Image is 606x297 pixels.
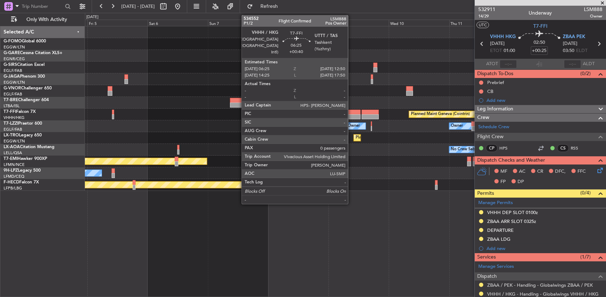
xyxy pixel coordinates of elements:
div: ZBAA LDG [487,236,510,242]
span: T7-EMI [4,157,17,161]
a: EGGW/LTN [4,80,25,85]
span: 01:00 [504,47,515,54]
span: MF [500,168,507,175]
a: EGGW/LTN [4,45,25,50]
a: EGLF/FAB [4,68,22,73]
div: Thu 11 [449,20,510,26]
div: Owner [451,121,463,131]
span: LX-TRO [4,133,19,137]
a: VHHH/HKG [4,115,25,120]
span: 03:50 [563,47,574,54]
div: Sat 6 [148,20,208,26]
span: G-GARE [4,51,20,55]
span: Permits [477,189,494,198]
input: Trip Number [22,1,63,12]
span: AC [519,168,525,175]
a: RSS [571,145,587,151]
span: Only With Activity [19,17,75,22]
span: CR [537,168,543,175]
button: UTC [477,22,489,28]
span: (0/2) [580,70,591,77]
a: G-VNORChallenger 650 [4,86,52,90]
div: CP [486,144,498,152]
span: [DATE] [490,40,505,47]
div: CS [557,144,569,152]
button: Only With Activity [8,14,77,25]
span: ELDT [576,47,587,54]
a: EGLF/FAB [4,92,22,97]
span: T7-BRE [4,98,18,102]
span: Refresh [254,4,284,9]
span: G-VNOR [4,86,21,90]
a: Schedule Crew [478,124,509,131]
span: T7-FFI [4,110,16,114]
div: Wed 10 [389,20,449,26]
span: F-HECD [4,180,19,184]
a: T7-EMIHawker 900XP [4,157,47,161]
span: ZBAA PEK [563,33,585,41]
a: LX-TROLegacy 650 [4,133,42,137]
span: DFC, [555,168,566,175]
span: ATOT [486,61,498,68]
span: T7-FFI [533,22,548,30]
a: LFMN/NCE [4,162,25,167]
a: LTBA/ISL [4,103,20,109]
button: Refresh [244,1,286,12]
a: LELL/QSA [4,150,22,156]
div: ZBAA ARR SLOT 0325z [487,218,536,224]
span: DP [518,178,524,186]
span: ETOT [490,47,502,54]
span: [DATE] [563,40,577,47]
a: T7-FFIFalcon 7X [4,110,36,114]
a: LX-AOACitation Mustang [4,145,55,149]
span: 02:50 [534,39,545,46]
a: LFPB/LBG [4,186,22,191]
div: Add new [487,245,602,251]
div: Tue 9 [329,20,389,26]
span: Flight Crew [477,133,504,141]
div: Owner [348,121,360,131]
a: F-HECDFalcon 7X [4,180,39,184]
span: G-SIRS [4,63,17,67]
a: Manage Services [478,263,514,270]
div: Sun 7 [208,20,268,26]
span: LX-AOA [4,145,20,149]
a: G-FOMOGlobal 6000 [4,39,46,43]
span: G-JAGA [4,74,20,79]
div: Planned Maint Dusseldorf [356,132,402,143]
a: T7-BREChallenger 604 [4,98,49,102]
div: Prebrief [487,79,504,85]
div: Add new [487,97,602,103]
a: 9H-LPZLegacy 500 [4,168,41,173]
div: CB [487,88,493,94]
span: 9H-LPZ [4,168,18,173]
a: T7-LZZIPraetor 600 [4,121,42,126]
span: Owner [584,13,602,19]
div: Planned Maint Geneva (Cointrin) [411,109,470,120]
span: (0/4) [580,189,591,197]
div: VHHH DEP SLOT 0100z [487,209,538,215]
span: (1/7) [580,253,591,261]
a: LFMD/CEQ [4,174,24,179]
div: Fri 5 [87,20,148,26]
div: DEPARTURE [487,227,514,233]
span: Dispatch To-Dos [477,70,513,78]
a: EGNR/CEG [4,56,25,62]
span: Leg Information [477,105,513,113]
div: [DATE] [86,14,98,20]
input: --:-- [500,60,517,68]
a: EGLF/FAB [4,127,22,132]
a: EGGW/LTN [4,139,25,144]
span: LSM888 [584,6,602,13]
div: No Crew Sabadell [451,144,484,155]
span: Services [477,253,496,261]
span: T7-LZZI [4,121,18,126]
a: Manage Permits [478,199,513,207]
span: 532911 [478,6,495,13]
span: ALDT [583,61,595,68]
a: G-GARECessna Citation XLS+ [4,51,62,55]
a: HPS [499,145,515,151]
span: G-FOMO [4,39,22,43]
span: Crew [477,114,489,122]
div: Underway [529,10,552,17]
